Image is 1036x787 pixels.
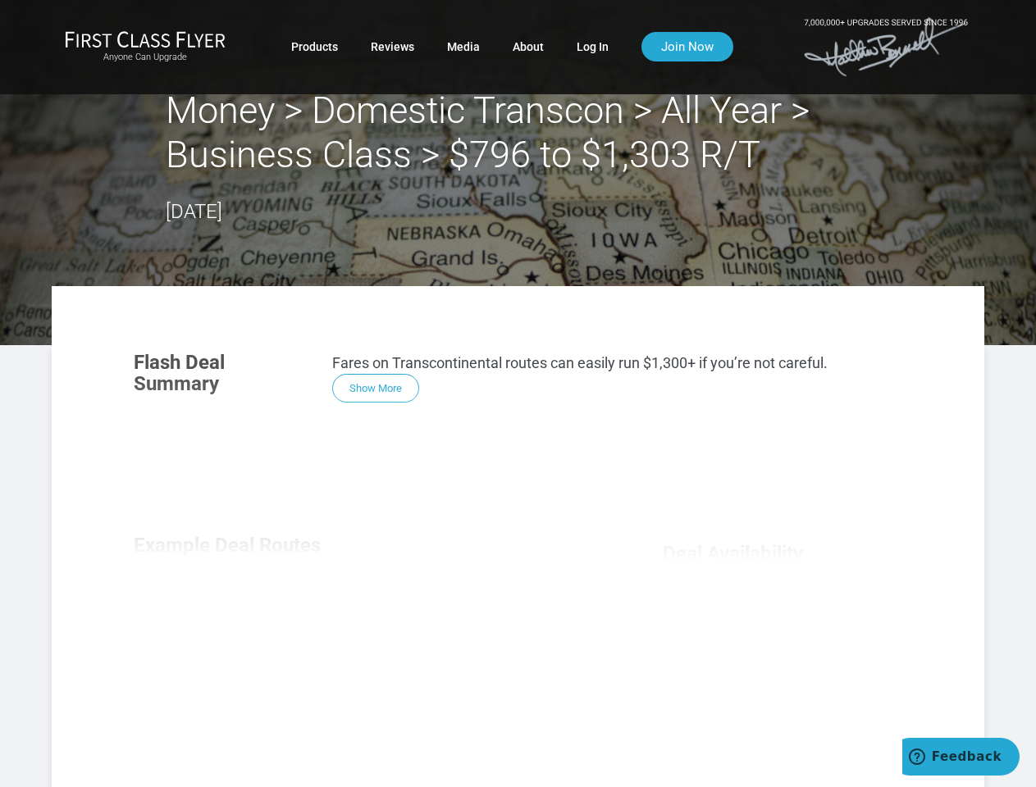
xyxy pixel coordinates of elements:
[166,200,222,223] time: [DATE]
[291,32,338,61] a: Products
[134,352,308,395] h3: Flash Deal Summary
[902,738,1020,779] iframe: Opens a widget where you can find more information
[65,52,226,63] small: Anyone Can Upgrade
[65,30,226,63] a: First Class FlyerAnyone Can Upgrade
[332,352,902,374] p: Fares on Transcontinental routes can easily run $1,300+ if you’re not careful.
[513,32,544,61] a: About
[371,32,414,61] a: Reviews
[65,30,226,48] img: First Class Flyer
[332,374,419,403] button: Show More
[166,89,871,177] h2: Money > Domestic Transcon > All Year > Business Class > $796 to $1,303 R/T
[577,32,609,61] a: Log In
[447,32,480,61] a: Media
[641,32,733,61] a: Join Now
